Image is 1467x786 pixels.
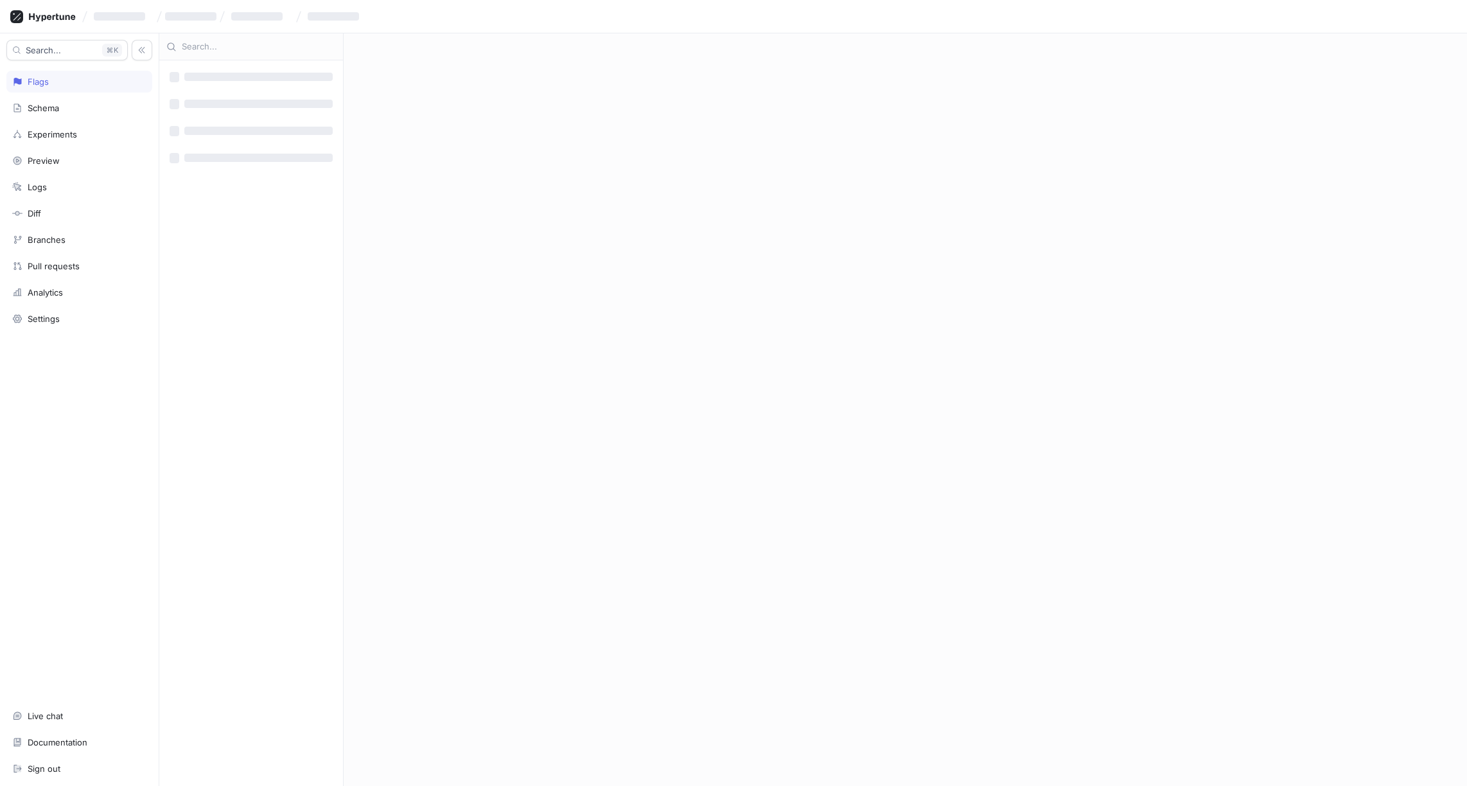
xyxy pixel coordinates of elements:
span: ‌ [231,12,283,21]
div: Analytics [28,287,63,298]
div: Documentation [28,737,87,747]
button: ‌ [303,6,369,27]
span: ‌ [170,126,179,136]
div: Pull requests [28,261,80,271]
button: ‌ [89,6,155,27]
span: ‌ [170,99,179,109]
span: ‌ [94,12,145,21]
div: Branches [28,235,66,245]
div: Schema [28,103,59,113]
span: ‌ [165,12,216,21]
span: ‌ [184,127,333,135]
span: ‌ [170,153,179,163]
span: Search... [26,46,61,54]
button: Search...K [6,40,128,60]
input: Search... [182,40,336,53]
span: ‌ [184,73,333,81]
a: Documentation [6,731,152,753]
div: Diff [28,208,41,219]
div: Experiments [28,129,77,139]
span: ‌ [308,12,359,21]
div: Preview [28,156,60,166]
div: Logs [28,182,47,192]
div: Settings [28,314,60,324]
span: ‌ [170,72,179,82]
div: Sign out [28,764,60,774]
div: Live chat [28,711,63,721]
div: Flags [28,76,49,87]
div: K [102,44,122,57]
span: ‌ [184,154,333,162]
span: ‌ [184,100,333,108]
button: ‌ [226,6,293,27]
